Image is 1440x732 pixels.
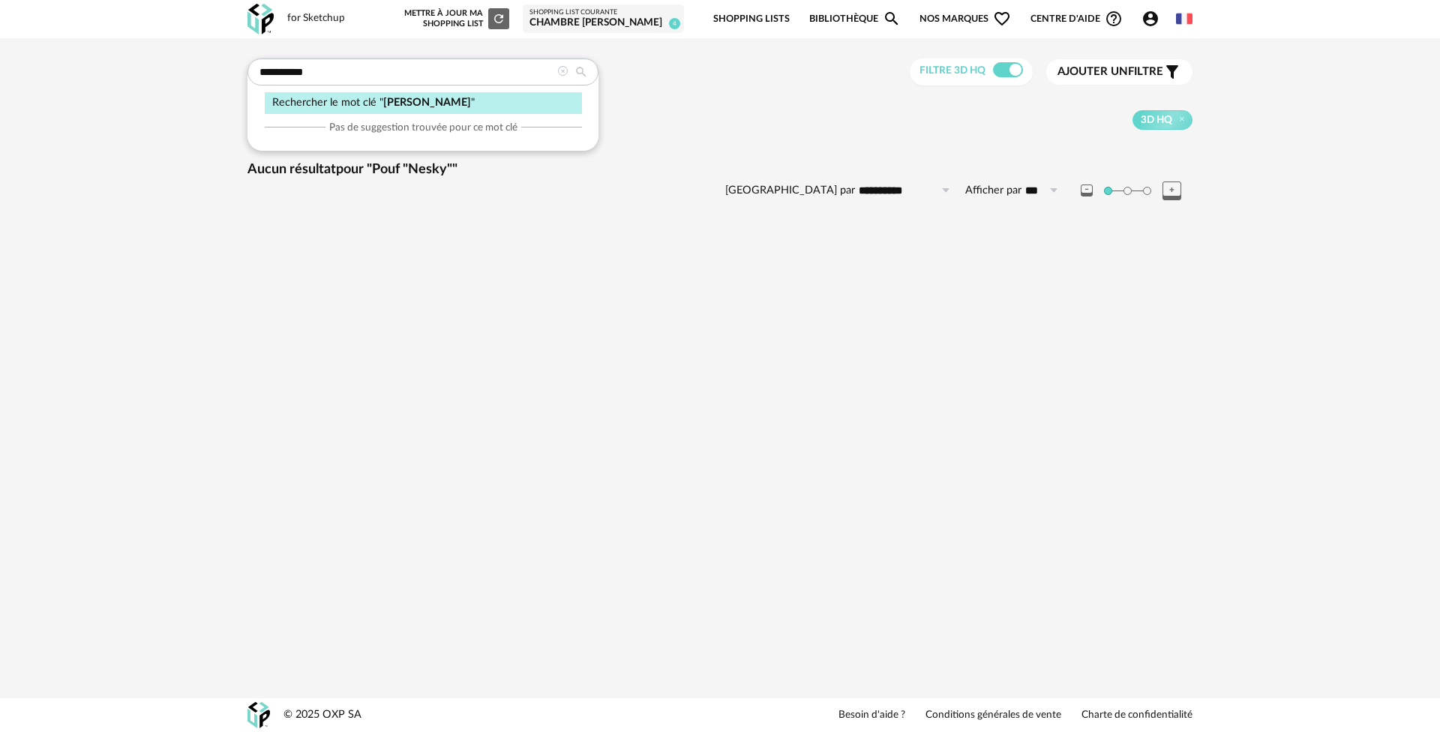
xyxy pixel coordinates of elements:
span: Filter icon [1163,63,1181,81]
label: [GEOGRAPHIC_DATA] par [725,184,855,198]
div: Aucun résultat [247,161,1192,178]
div: Shopping List courante [529,8,677,17]
div: © 2025 OXP SA [283,708,361,722]
span: Ajouter un [1057,66,1128,77]
button: Ajouter unfiltre Filter icon [1046,59,1192,85]
img: fr [1176,10,1192,27]
a: Shopping Lists [713,1,790,37]
img: OXP [247,702,270,728]
span: Heart Outline icon [993,10,1011,28]
span: Help Circle Outline icon [1105,10,1123,28]
span: Refresh icon [492,14,505,22]
span: [PERSON_NAME] [383,97,471,108]
span: 3D HQ [1141,113,1172,127]
span: Magnify icon [883,10,901,28]
a: BibliothèqueMagnify icon [809,1,901,37]
span: Account Circle icon [1141,10,1166,28]
div: for Sketchup [287,12,345,25]
div: Rechercher le mot clé " " [265,92,582,114]
span: Account Circle icon [1141,10,1159,28]
a: Conditions générales de vente [925,709,1061,722]
span: pour "Pouf "Nesky"" [336,163,457,176]
span: 4 [669,18,680,29]
a: Shopping List courante chambre [PERSON_NAME] 4 [529,8,677,30]
div: Mettre à jour ma Shopping List [401,8,509,29]
a: Charte de confidentialité [1081,709,1192,722]
label: Afficher par [965,184,1021,198]
span: Filtre 3D HQ [919,65,985,76]
span: Centre d'aideHelp Circle Outline icon [1030,10,1123,28]
span: filtre [1057,64,1163,79]
span: Nos marques [919,1,1011,37]
a: Besoin d'aide ? [838,709,905,722]
span: Pas de suggestion trouvée pour ce mot clé [329,121,517,134]
div: chambre [PERSON_NAME] [529,16,677,30]
img: OXP [247,4,274,34]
